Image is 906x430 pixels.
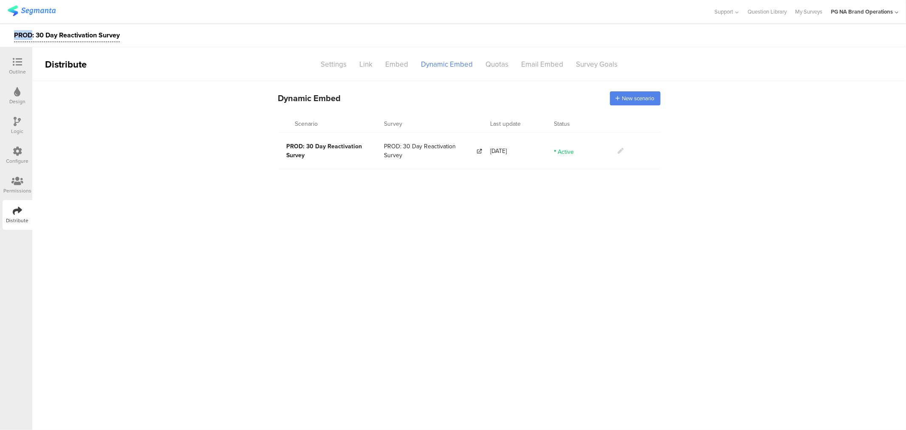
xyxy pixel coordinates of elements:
[8,6,56,16] img: segmanta logo
[515,57,570,72] div: Email Embed
[491,119,521,128] span: Last update
[479,57,515,72] div: Quotas
[3,187,31,195] div: Permissions
[491,147,507,156] span: [DATE]
[11,127,24,135] div: Logic
[353,57,379,72] div: Link
[715,8,734,16] span: Support
[314,57,353,72] div: Settings
[287,142,362,160] span: PROD: 30 Day Reactivation Survey
[6,157,29,165] div: Configure
[32,57,130,71] div: Distribute
[384,142,482,160] a: PROD: 30 Day Reactivation Survey
[570,57,624,72] div: Survey Goals
[831,8,893,16] div: PG NA Brand Operations
[9,98,25,105] div: Design
[554,119,570,128] span: Status
[9,68,26,76] div: Outline
[278,92,341,105] span: Dynamic Embed
[415,57,479,72] div: Dynamic Embed
[384,119,403,128] span: Survey
[622,94,655,102] span: New scenario
[6,217,29,224] div: Distribute
[384,142,476,160] span: PROD: 30 Day Reactivation Survey
[14,28,120,42] div: PROD: 30 Day Reactivation Survey
[379,57,415,72] div: Embed
[295,119,318,128] span: Scenario
[558,147,574,154] span: Active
